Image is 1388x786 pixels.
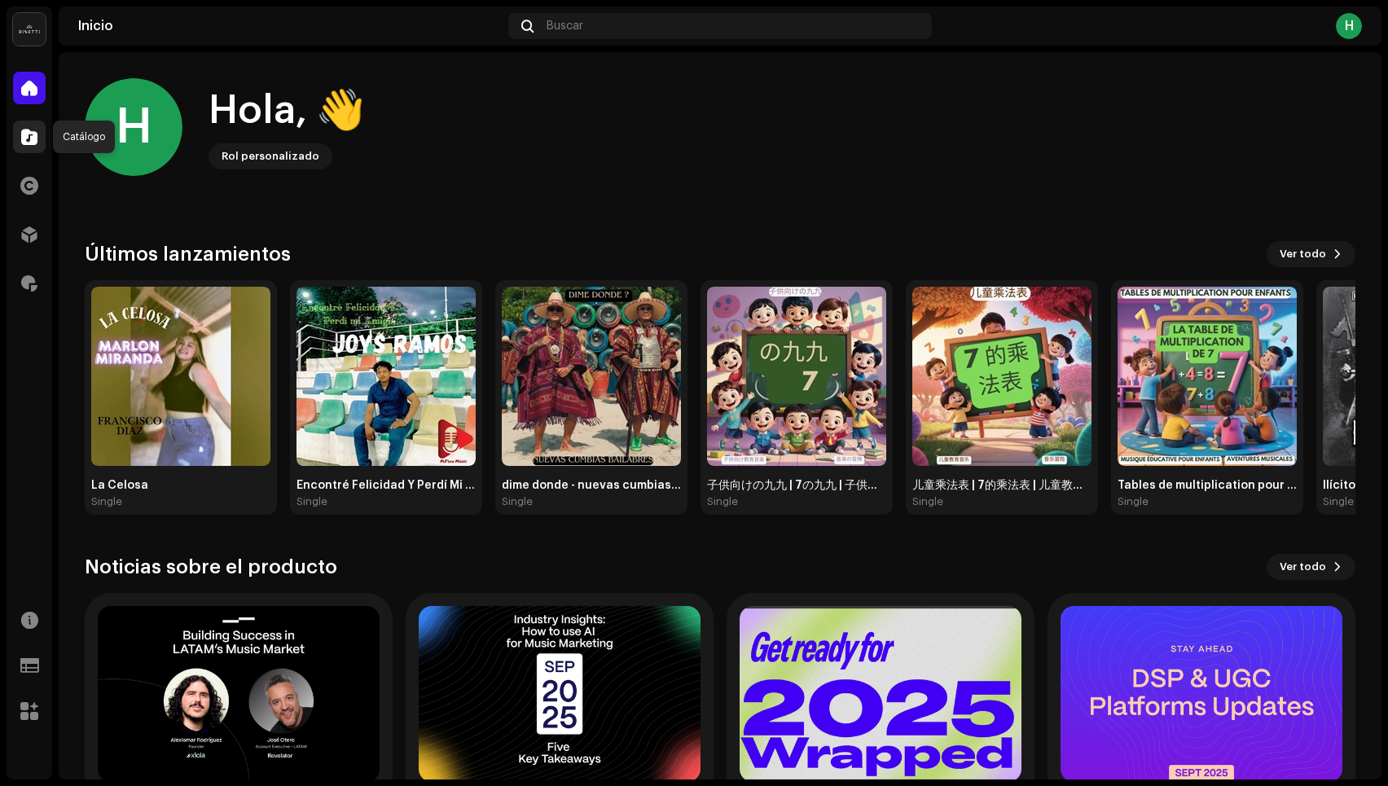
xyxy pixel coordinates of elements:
[707,479,886,492] div: 子供向けの九九 | 7の九九 | 子供向け教育音楽
[91,287,270,466] img: 0d185ade-e16b-4a3d-a714-73512d6fc496
[1336,13,1362,39] div: H
[547,20,583,33] span: Buscar
[85,554,337,580] h3: Noticias sobre el producto
[85,241,291,267] h3: Últimos lanzamientos
[912,287,1092,466] img: a8d8b84c-18ff-4393-93be-54d2dd6c4ba7
[209,85,365,137] div: Hola, 👋
[13,13,46,46] img: 02a7c2d3-3c89-4098-b12f-2ff2945c95ee
[502,287,681,466] img: b47ce3c5-2882-468a-8bd6-83f87e98cc54
[707,287,886,466] img: f44a7fa5-60c4-44ab-a30e-ffbe8c8b9bd2
[296,287,476,466] img: 4fdefaa2-45f5-42c1-976b-6640749bc7da
[1280,238,1326,270] span: Ver todo
[91,479,270,492] div: La Celosa
[1267,554,1355,580] button: Ver todo
[1323,495,1354,508] div: Single
[1280,551,1326,583] span: Ver todo
[1118,287,1297,466] img: 5a9e7db7-6e88-4e9b-8cfa-fca5d5873084
[296,495,327,508] div: Single
[912,479,1092,492] div: 儿童乘法表 | 7的乘法表 | 儿童教育音乐
[1118,495,1149,508] div: Single
[502,495,533,508] div: Single
[78,20,502,33] div: Inicio
[912,495,943,508] div: Single
[1267,241,1355,267] button: Ver todo
[85,78,182,176] div: H
[91,495,122,508] div: Single
[707,495,738,508] div: Single
[1118,479,1297,492] div: Tables de multiplication pour enfants | La table de multiplication de 7 | Musique éducative pour ...
[502,479,681,492] div: dime donde - nuevas cumbias bailables
[222,147,319,166] div: Rol personalizado
[296,479,476,492] div: Encontré Felicidad Y Perdí Mi Amigo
